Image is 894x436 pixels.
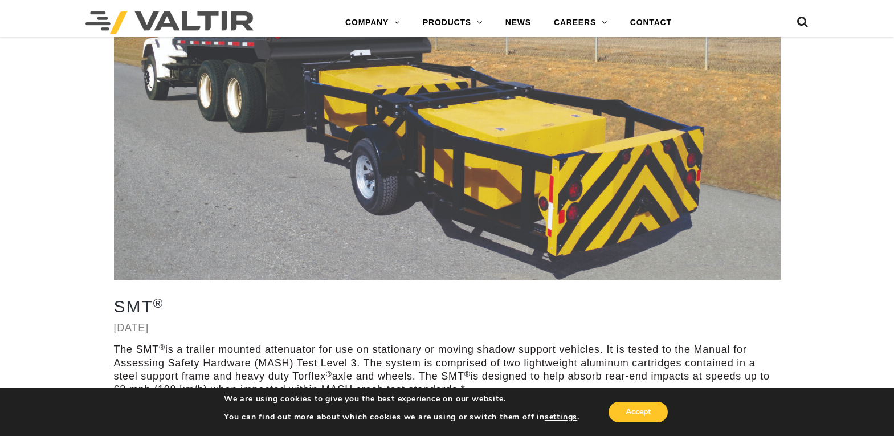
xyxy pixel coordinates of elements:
[114,297,164,316] a: SMT®
[114,343,781,397] p: The SMT is a trailer mounted attenuator for use on stationary or moving shadow support vehicles. ...
[114,322,149,333] a: [DATE]
[542,11,619,34] a: CAREERS
[159,343,165,352] sup: ®
[494,11,542,34] a: NEWS
[411,11,494,34] a: PRODUCTS
[85,11,254,34] img: Valtir
[545,412,577,422] button: settings
[619,11,683,34] a: CONTACT
[464,370,471,378] sup: ®
[224,394,579,404] p: We are using cookies to give you the best experience on our website.
[153,296,164,311] sup: ®
[609,402,668,422] button: Accept
[326,370,332,378] sup: ®
[224,412,579,422] p: You can find out more about which cookies we are using or switch them off in .
[334,11,411,34] a: COMPANY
